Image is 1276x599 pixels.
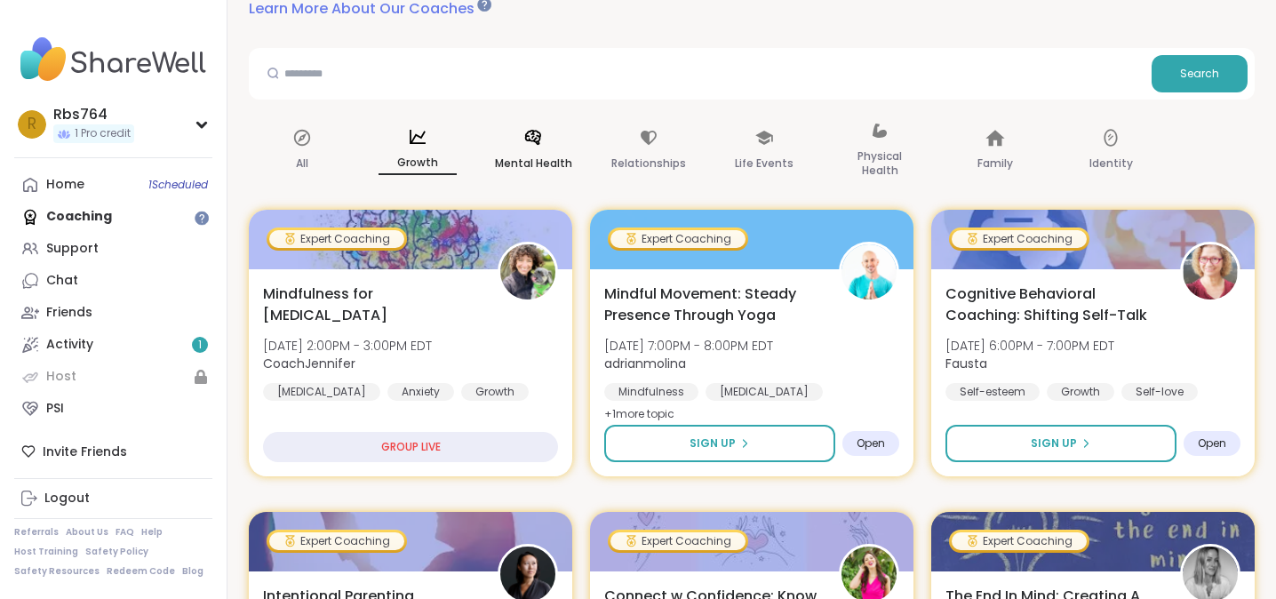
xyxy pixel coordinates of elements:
span: R [28,113,36,136]
b: Fausta [945,355,987,372]
a: About Us [66,526,108,539]
div: Expert Coaching [269,230,404,248]
a: PSI [14,393,212,425]
a: Activity1 [14,329,212,361]
a: Chat [14,265,212,297]
img: ShareWell Nav Logo [14,28,212,91]
div: Rbs764 [53,105,134,124]
iframe: Spotlight [195,211,209,225]
div: Chat [46,272,78,290]
a: Help [141,526,163,539]
a: Host [14,361,212,393]
span: [DATE] 2:00PM - 3:00PM EDT [263,337,432,355]
p: Growth [379,152,457,175]
span: [DATE] 7:00PM - 8:00PM EDT [604,337,773,355]
span: 1 Scheduled [148,178,208,192]
span: 1 Pro credit [75,126,131,141]
div: Invite Friends [14,435,212,467]
span: Sign Up [690,435,736,451]
span: Sign Up [1031,435,1077,451]
a: Host Training [14,546,78,558]
button: Sign Up [945,425,1176,462]
a: Friends [14,297,212,329]
b: CoachJennifer [263,355,355,372]
div: Expert Coaching [610,532,746,550]
span: Open [1198,436,1226,451]
div: Growth [461,383,529,401]
span: Open [857,436,885,451]
p: Family [977,153,1013,174]
span: Cognitive Behavioral Coaching: Shifting Self-Talk [945,284,1160,326]
p: Identity [1089,153,1133,174]
div: Growth [1047,383,1114,401]
div: Anxiety [387,383,454,401]
button: Search [1152,55,1248,92]
div: PSI [46,400,64,418]
div: Expert Coaching [610,230,746,248]
div: [MEDICAL_DATA] [706,383,823,401]
p: Life Events [735,153,794,174]
a: Home1Scheduled [14,169,212,201]
div: Self-esteem [945,383,1040,401]
div: Home [46,176,84,194]
div: GROUP LIVE [263,432,558,462]
img: adrianmolina [841,244,897,299]
div: Expert Coaching [952,230,1087,248]
a: Logout [14,483,212,515]
a: Safety Policy [85,546,148,558]
div: Mindfulness [604,383,698,401]
p: All [296,153,308,174]
p: Relationships [611,153,686,174]
div: Activity [46,336,93,354]
button: Sign Up [604,425,835,462]
img: Fausta [1183,244,1238,299]
a: Blog [182,565,203,578]
div: Expert Coaching [269,532,404,550]
span: 1 [198,338,202,353]
div: Support [46,240,99,258]
div: Friends [46,304,92,322]
span: Search [1180,66,1219,82]
div: Expert Coaching [952,532,1087,550]
span: Mindful Movement: Steady Presence Through Yoga [604,284,819,326]
a: Redeem Code [107,565,175,578]
div: [MEDICAL_DATA] [263,383,380,401]
a: Safety Resources [14,565,100,578]
span: [DATE] 6:00PM - 7:00PM EDT [945,337,1114,355]
span: Mindfulness for [MEDICAL_DATA] [263,284,478,326]
b: adrianmolina [604,355,686,372]
div: Self-love [1121,383,1198,401]
p: Mental Health [495,153,572,174]
a: Referrals [14,526,59,539]
div: Host [46,368,76,386]
div: Logout [44,490,90,507]
img: CoachJennifer [500,244,555,299]
a: FAQ [116,526,134,539]
p: Physical Health [841,146,919,181]
a: Support [14,233,212,265]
